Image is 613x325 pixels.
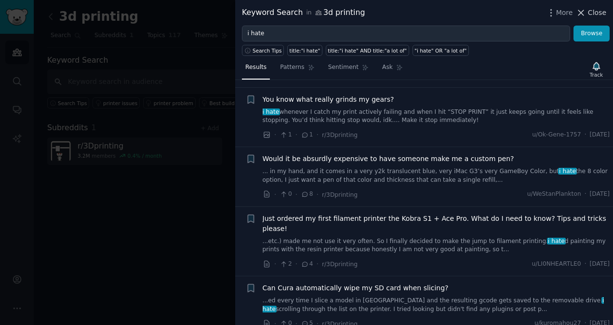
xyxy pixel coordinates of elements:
span: 0 [280,190,292,199]
span: r/3Dprinting [322,191,358,198]
span: · [274,130,276,140]
span: u/Ok-Gene-1757 [532,131,581,139]
span: i hate [547,238,565,244]
span: in [306,9,311,17]
span: · [317,130,319,140]
span: u/WeStanPlankton [527,190,581,199]
span: · [295,130,297,140]
span: · [274,190,276,200]
span: [DATE] [590,260,610,269]
span: · [295,259,297,269]
a: Sentiment [325,60,372,80]
div: title:"i hate" [290,47,320,54]
span: Results [245,63,267,72]
a: Patterns [277,60,318,80]
button: Track [586,59,606,80]
span: · [295,190,297,200]
span: Close [588,8,606,18]
span: · [317,190,319,200]
a: Results [242,60,270,80]
div: title:"i hate" AND title:"a lot of" [328,47,407,54]
a: i hatewhenever I catch my print actively failing and when I hit “STOP PRINT” it just keeps going ... [263,108,610,125]
button: More [546,8,573,18]
span: 4 [301,260,313,269]
div: Track [590,71,603,78]
a: title:"i hate" [287,45,322,56]
a: ... in my hand, and it comes in a very y2k translucent blue, very iMac G3’s very GameBoy Color, b... [263,167,610,184]
span: · [317,259,319,269]
span: [DATE] [590,131,610,139]
span: Ask [382,63,393,72]
input: Try a keyword related to your business [242,26,570,42]
button: Browse [573,26,610,42]
a: Would it be absurdly expensive to have someone make me a custom pen? [263,154,514,164]
span: 2 [280,260,292,269]
span: [DATE] [590,190,610,199]
span: More [556,8,573,18]
button: Close [576,8,606,18]
span: Patterns [280,63,304,72]
span: · [585,131,586,139]
span: i hate [263,297,604,312]
a: You know what really grinds my gears? [263,95,394,105]
a: Just ordered my first filament printer the Kobra S1 + Ace Pro. What do I need to know? Tips and t... [263,214,610,234]
a: ...ed every time I slice a model in [GEOGRAPHIC_DATA] and the resulting gcode gets saved to the r... [263,297,610,313]
span: · [585,260,586,269]
span: Sentiment [328,63,359,72]
a: Can Cura automatically wipe my SD card when slicing? [263,283,449,293]
span: 1 [280,131,292,139]
span: r/3Dprinting [322,132,358,138]
span: · [585,190,586,199]
span: 8 [301,190,313,199]
button: Search Tips [242,45,284,56]
span: r/3Dprinting [322,261,358,268]
a: Ask [379,60,406,80]
div: "i hate" OR "a lot of" [414,47,466,54]
a: "i hate" OR "a lot of" [413,45,469,56]
a: ...etc.) made me not use it very often. So I finally decided to make the jump to filament printin... [263,237,610,254]
span: Search Tips [253,47,282,54]
span: i hate [262,108,280,115]
a: title:"i hate" AND title:"a lot of" [326,45,409,56]
div: Keyword Search 3d printing [242,7,365,19]
span: i hate [558,168,576,175]
span: 1 [301,131,313,139]
span: u/LI0NHEARTLE0 [532,260,581,269]
span: · [274,259,276,269]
